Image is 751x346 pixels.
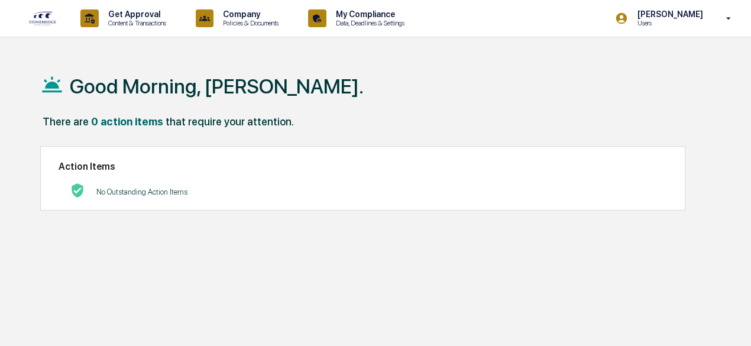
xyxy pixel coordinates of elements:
p: Data, Deadlines & Settings [326,19,410,27]
img: logo [28,11,57,26]
div: 0 action items [91,115,163,128]
p: Company [213,9,284,19]
p: Content & Transactions [99,19,172,27]
div: There are [43,115,89,128]
p: My Compliance [326,9,410,19]
p: Get Approval [99,9,172,19]
p: Users [628,19,709,27]
div: that require your attention. [166,115,294,128]
h2: Action Items [59,161,667,172]
img: No Actions logo [70,183,85,198]
p: Policies & Documents [213,19,284,27]
p: [PERSON_NAME] [628,9,709,19]
h1: Good Morning, [PERSON_NAME]. [70,75,364,98]
p: No Outstanding Action Items [96,187,187,196]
